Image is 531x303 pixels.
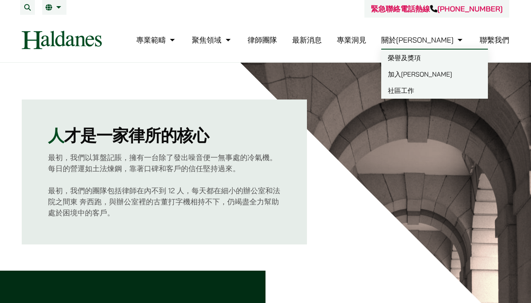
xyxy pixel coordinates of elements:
[381,35,465,45] a: 關於何敦
[337,35,366,45] a: 專業洞見
[292,35,322,45] a: 最新消息
[480,35,509,45] a: 聯繫我們
[192,35,233,45] a: 聚焦領域
[136,35,177,45] a: 專業範疇
[48,126,281,145] h2: 才是一家律所的核心
[48,125,64,146] mark: 人
[22,31,102,49] img: Logo of Haldanes
[48,152,281,174] p: 最初，我們以算盤記賬，擁有一台除了發出噪音便一無事處的冷氣機。每日的營運如土法煉鋼，靠著口碑和客戶的信任堅持過來。
[46,4,63,11] a: 繁
[371,4,503,14] a: 緊急聯絡電話熱線[PHONE_NUMBER]
[381,50,488,66] a: 榮譽及獎項
[247,35,277,45] a: 律師團隊
[381,66,488,82] a: 加入[PERSON_NAME]
[48,185,281,218] p: 最初，我們的團隊包括律師在內不到 12 人，每天都在細小的辦公室和法院之間東 奔西跑，與辦公室裡的古董打字機相持不下，仍竭盡全力幫助處於困境中的客戶。
[381,82,488,99] a: 社區工作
